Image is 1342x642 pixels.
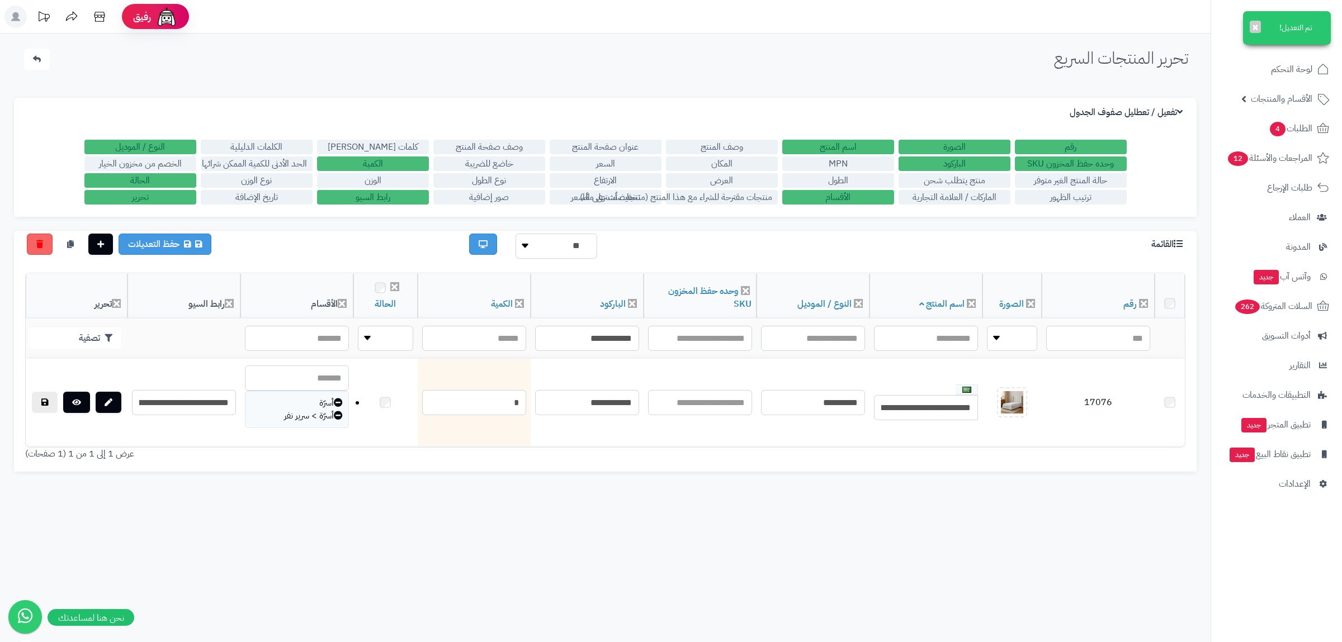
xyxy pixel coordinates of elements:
[899,156,1010,171] label: الباركود
[1054,49,1188,67] h1: تحرير المنتجات السريع
[1218,234,1335,260] a: المدونة
[797,297,852,311] a: النوع / الموديل
[782,156,894,171] label: MPN
[1240,417,1311,432] span: تطبيق المتجر
[155,6,178,28] img: ai-face.png
[433,140,545,154] label: وصف صفحة المنتج
[127,274,240,318] th: رابط السيو
[550,173,661,188] label: الارتفاع
[1042,359,1155,447] td: 17076
[1243,11,1331,45] div: تم التعديل!
[600,297,626,311] a: الباركود
[84,140,196,154] label: النوع / الموديل
[84,156,196,171] label: الخصم من مخزون الخيار
[1267,180,1312,196] span: طلبات الإرجاع
[29,327,121,349] button: تصفية
[1227,150,1312,166] span: المراجعات والأسئلة
[1279,476,1311,492] span: الإعدادات
[1218,382,1335,408] a: التطبيقات والخدمات
[1151,239,1185,250] h3: القائمة
[1218,441,1335,468] a: تطبيق نقاط البيعجديد
[1235,299,1260,314] span: 262
[433,156,545,171] label: خاضع للضريبة
[782,173,894,188] label: الطول
[30,6,58,31] a: تحديثات المنصة
[251,410,343,422] div: أسرّة > سرير نفر
[666,140,778,154] label: وصف المنتج
[1270,122,1286,136] span: 4
[317,173,429,188] label: الوزن
[1289,210,1311,225] span: العملاء
[899,173,1010,188] label: منتج يتطلب شحن
[1218,263,1335,290] a: وآتس آبجديد
[1234,298,1312,314] span: السلات المتروكة
[999,297,1024,311] a: الصورة
[433,173,545,188] label: نوع الطول
[1254,270,1279,284] span: جديد
[1251,91,1312,107] span: الأقسام والمنتجات
[1218,293,1335,320] a: السلات المتروكة262
[666,156,778,171] label: المكان
[433,190,545,205] label: صور إضافية
[1218,174,1335,201] a: طلبات الإرجاع
[666,190,778,205] label: منتجات مقترحة للشراء مع هذا المنتج (منتجات تُشترى معًا)
[201,156,313,171] label: الحد الأدنى للكمية الممكن شرائها
[782,190,894,205] label: الأقسام
[1218,56,1335,83] a: لوحة التحكم
[668,284,752,311] a: وحده حفظ المخزون SKU
[1218,204,1335,231] a: العملاء
[317,156,429,171] label: الكمية
[550,156,661,171] label: السعر
[1230,448,1255,462] span: جديد
[251,397,343,410] div: أسرّة
[1218,411,1335,438] a: تطبيق المتجرجديد
[1253,269,1311,284] span: وآتس آب
[491,297,513,311] a: الكمية
[84,190,196,205] label: تحرير
[1289,358,1311,373] span: التقارير
[1242,387,1311,403] span: التطبيقات والخدمات
[1123,297,1137,311] a: رقم
[317,190,429,205] label: رابط السيو
[1228,151,1248,166] span: 12
[240,274,353,318] th: الأقسام
[1070,107,1185,118] h3: تفعيل / تعطليل صفوف الجدول
[1218,145,1335,172] a: المراجعات والأسئلة12
[84,173,196,188] label: الحالة
[1241,418,1267,432] span: جديد
[26,274,127,318] th: تحرير
[1262,328,1311,344] span: أدوات التسويق
[782,140,894,154] label: اسم المنتج
[1015,173,1127,188] label: حالة المنتج الغير متوفر
[919,297,965,311] a: اسم المنتج
[201,190,313,205] label: تاريخ الإضافة
[899,140,1010,154] label: الصورة
[1228,446,1311,462] span: تطبيق نقاط البيع
[1271,61,1312,77] span: لوحة التحكم
[1218,322,1335,349] a: أدوات التسويق
[201,140,313,154] label: الكلمات الدليلية
[1015,140,1127,154] label: رقم
[1218,352,1335,379] a: التقارير
[375,297,396,311] a: الحالة
[1218,470,1335,497] a: الإعدادات
[201,173,313,188] label: نوع الوزن
[1269,121,1312,136] span: الطلبات
[317,140,429,154] label: كلمات [PERSON_NAME]
[1015,190,1127,205] label: ترتيب الظهور
[133,10,151,23] span: رفيق
[666,173,778,188] label: العرض
[550,140,661,154] label: عنوان صفحة المنتج
[17,448,606,460] div: عرض 1 إلى 1 من 1 (1 صفحات)
[1015,156,1127,171] label: وحده حفظ المخزون SKU
[1250,21,1261,33] button: ×
[550,190,661,205] label: تخفيضات على السعر
[962,387,971,393] img: العربية
[1286,239,1311,255] span: المدونة
[1218,115,1335,142] a: الطلبات4
[899,190,1010,205] label: الماركات / العلامة التجارية
[119,234,211,255] a: حفظ التعديلات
